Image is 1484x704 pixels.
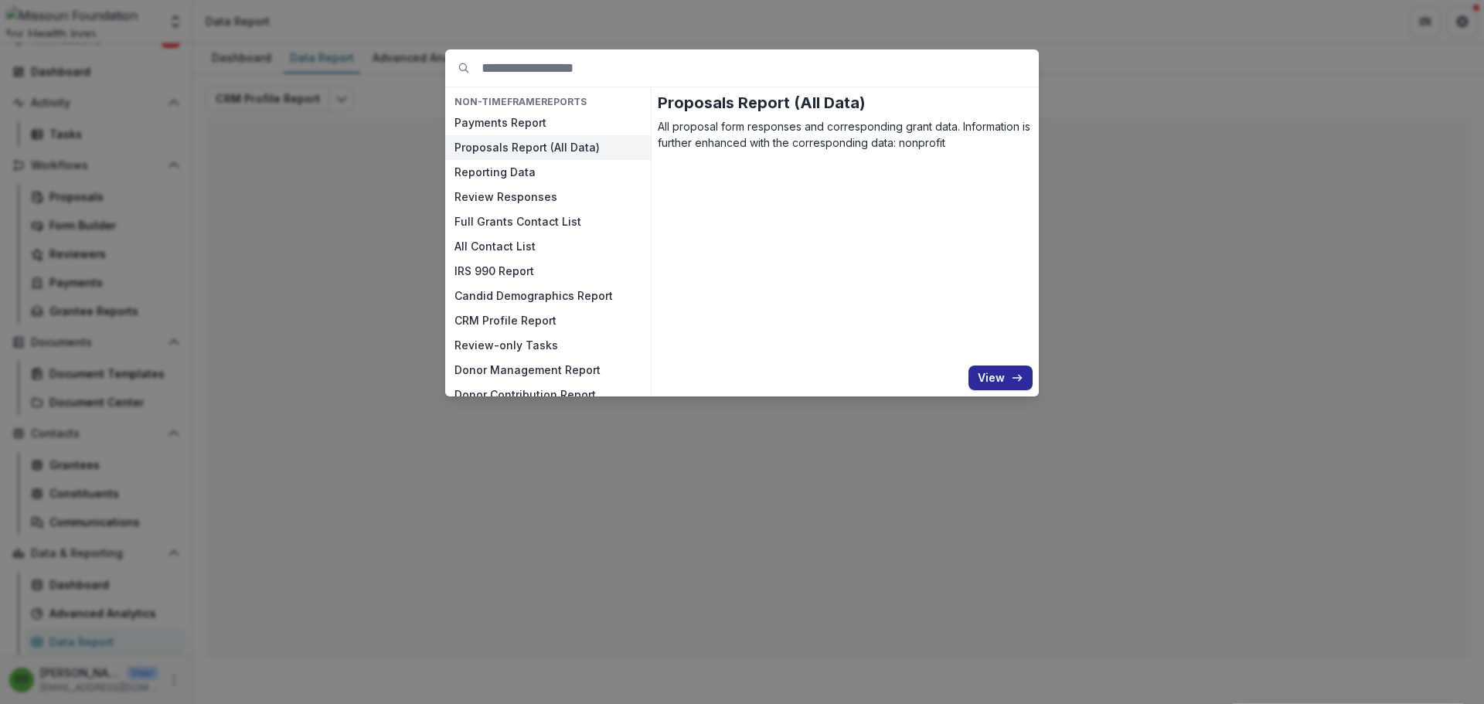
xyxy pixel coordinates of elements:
[445,383,651,407] button: Donor Contribution Report
[445,94,651,111] h4: NON-TIMEFRAME Reports
[445,111,651,135] button: Payments Report
[445,358,651,383] button: Donor Management Report
[445,185,651,209] button: Review Responses
[445,160,651,185] button: Reporting Data
[445,234,651,259] button: All Contact List
[445,259,651,284] button: IRS 990 Report
[445,135,651,160] button: Proposals Report (All Data)
[968,366,1033,390] button: View
[445,333,651,358] button: Review-only Tasks
[445,209,651,234] button: Full Grants Contact List
[658,118,1033,151] p: All proposal form responses and corresponding grant data. Information is further enhanced with th...
[658,94,1033,112] h2: Proposals Report (All Data)
[445,284,651,308] button: Candid Demographics Report
[445,308,651,333] button: CRM Profile Report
